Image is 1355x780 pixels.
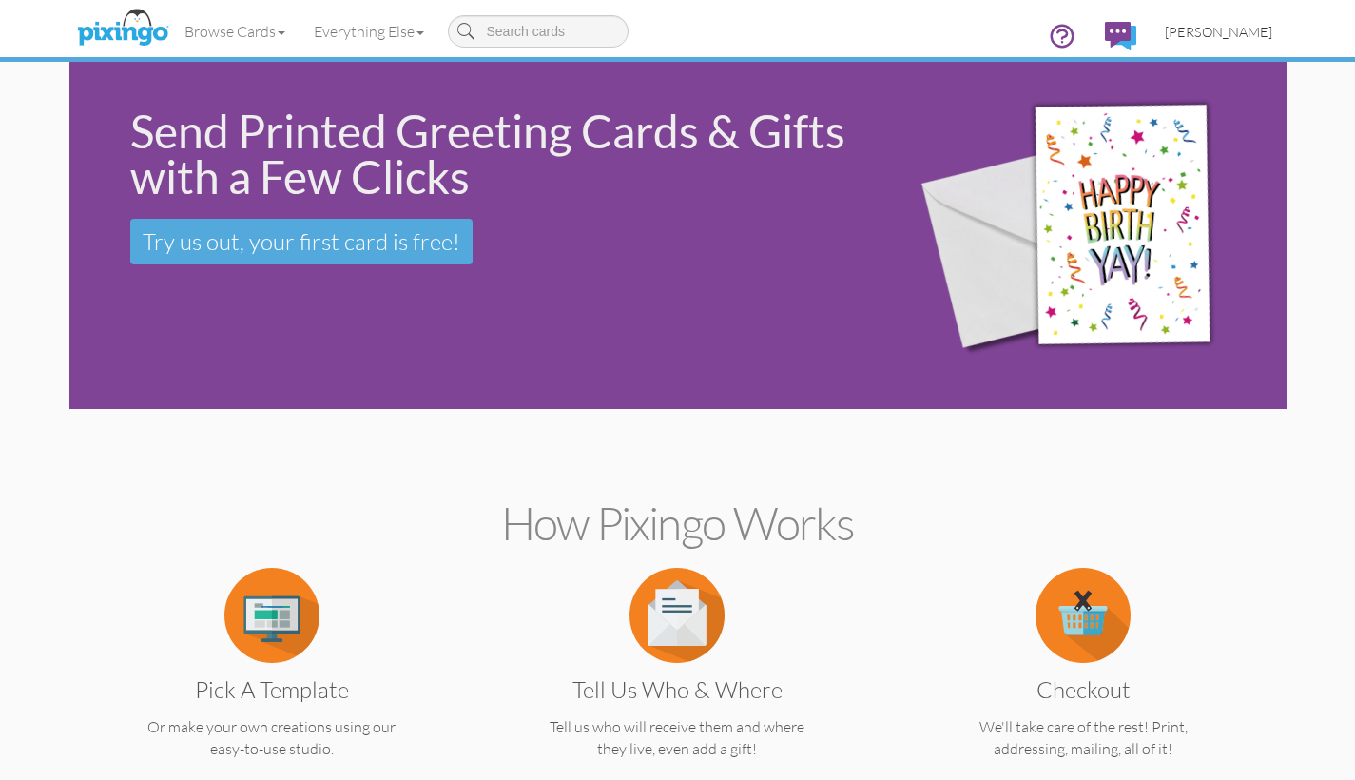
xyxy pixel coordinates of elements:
[300,8,438,55] a: Everything Else
[130,219,473,264] a: Try us out, your first card is free!
[914,716,1253,760] p: We'll take care of the rest! Print, addressing, mailing, all of it!
[1105,22,1136,50] img: comments.svg
[522,677,833,702] h3: Tell us Who & Where
[170,8,300,55] a: Browse Cards
[508,716,847,760] p: Tell us who will receive them and where they live, even add a gift!
[928,677,1239,702] h3: Checkout
[508,604,847,760] a: Tell us Who & Where Tell us who will receive them and where they live, even add a gift!
[914,604,1253,760] a: Checkout We'll take care of the rest! Print, addressing, mailing, all of it!
[1165,24,1272,40] span: [PERSON_NAME]
[448,15,629,48] input: Search cards
[116,677,427,702] h3: Pick a Template
[143,227,460,256] span: Try us out, your first card is free!
[224,568,319,663] img: item.alt
[1036,568,1131,663] img: item.alt
[102,716,441,760] p: Or make your own creations using our easy-to-use studio.
[102,604,441,760] a: Pick a Template Or make your own creations using our easy-to-use studio.
[891,52,1281,405] img: 942c5090-71ba-4bfc-9a92-ca782dcda692.png
[1354,779,1355,780] iframe: Chat
[130,108,865,200] div: Send Printed Greeting Cards & Gifts with a Few Clicks
[1151,8,1287,56] a: [PERSON_NAME]
[103,498,1253,549] h2: How Pixingo works
[72,5,173,52] img: pixingo logo
[629,568,725,663] img: item.alt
